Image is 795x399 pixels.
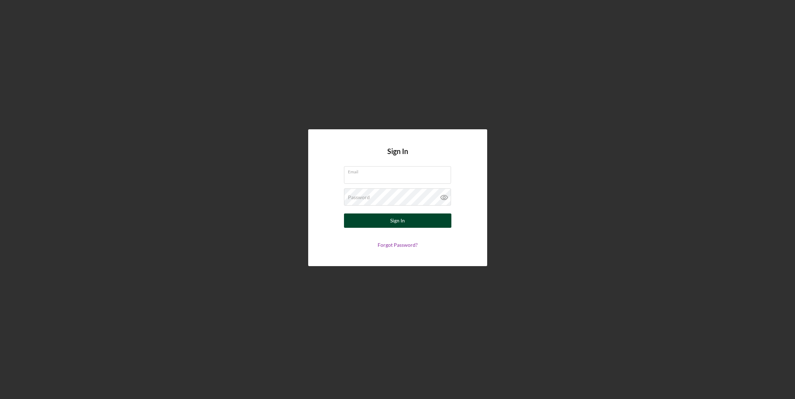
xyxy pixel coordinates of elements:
[390,213,405,228] div: Sign In
[378,242,418,248] a: Forgot Password?
[348,167,451,174] label: Email
[387,147,408,166] h4: Sign In
[348,194,370,200] label: Password
[344,213,451,228] button: Sign In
